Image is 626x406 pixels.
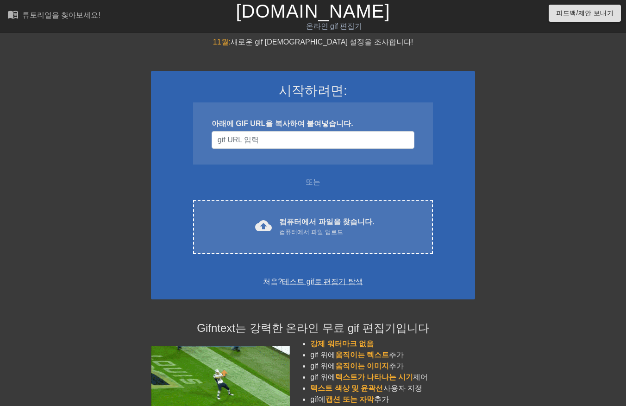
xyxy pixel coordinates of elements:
span: 피드백/제안 보내기 [556,7,613,19]
div: 튜토리얼을 찾아보세요! [22,11,100,19]
a: 테스트 gif로 편집기 탐색 [282,278,363,285]
li: gif에 추가 [310,394,475,405]
span: menu_book [7,9,19,20]
div: 아래에 GIF URL을 복사하여 붙여넣습니다. [212,118,414,129]
span: 강제 워터마크 없음 [310,340,374,348]
div: 컴퓨터에서 파일 업로드 [279,228,374,237]
li: 사용자 지정 [310,383,475,394]
h3: 시작하려면: [163,83,463,99]
input: 사용자 이름 [212,131,414,149]
h4: Gifntext는 강력한 온라인 무료 gif 편집기입니다 [151,322,475,335]
div: 처음? [163,276,463,287]
span: 움직이는 이미지 [335,362,389,370]
span: cloud_upload [255,217,272,234]
button: 피드백/제안 보내기 [549,5,621,22]
span: 11월: [213,38,231,46]
li: gif 위에 제어 [310,372,475,383]
li: gif 위에 추가 [310,361,475,372]
span: 움직이는 텍스트 [335,351,389,359]
a: [DOMAIN_NAME] [236,1,390,21]
a: 튜토리얼을 찾아보세요! [7,9,100,23]
span: 텍스트 색상 및 윤곽선 [310,384,383,392]
li: gif 위에 추가 [310,349,475,361]
span: 캡션 또는 자막 [326,395,374,403]
font: 컴퓨터에서 파일을 찾습니다. [279,218,374,226]
span: 텍스트가 나타나는 시기 [335,373,413,381]
div: 또는 [175,177,451,188]
div: 온라인 gif 편집기 [213,21,455,32]
div: 새로운 gif [DEMOGRAPHIC_DATA] 설정을 조사합니다! [151,37,475,48]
